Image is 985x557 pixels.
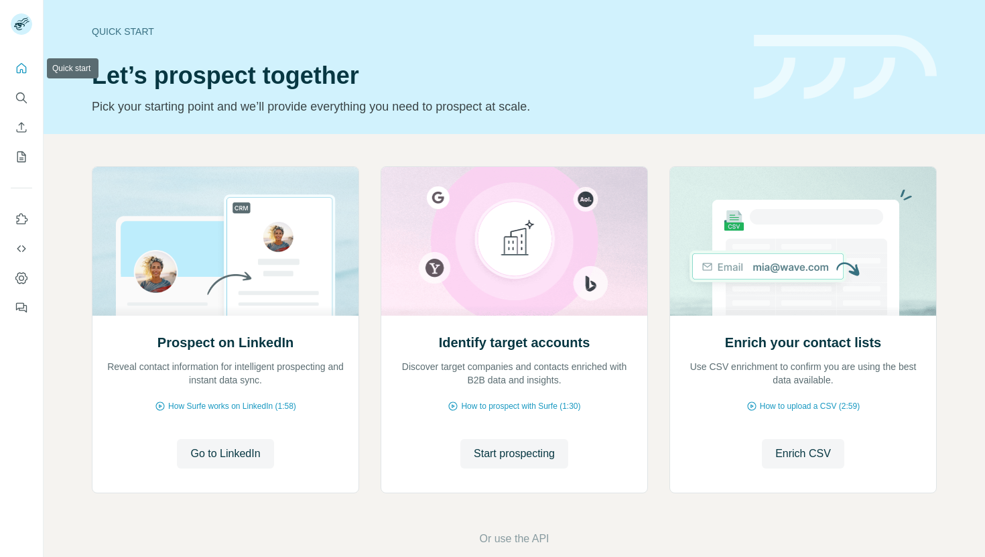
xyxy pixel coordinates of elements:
button: Feedback [11,296,32,320]
h2: Prospect on LinkedIn [157,333,293,352]
span: Start prospecting [474,446,555,462]
h1: Let’s prospect together [92,62,738,89]
button: Go to LinkedIn [177,439,273,469]
button: Start prospecting [460,439,568,469]
img: Enrich your contact lists [669,167,937,316]
span: How to upload a CSV (2:59) [760,400,860,412]
p: Reveal contact information for intelligent prospecting and instant data sync. [106,360,345,387]
div: Quick start [92,25,738,38]
p: Pick your starting point and we’ll provide everything you need to prospect at scale. [92,97,738,116]
img: banner [754,35,937,100]
img: Prospect on LinkedIn [92,167,359,316]
button: Use Surfe API [11,237,32,261]
button: Quick start [11,56,32,80]
h2: Enrich your contact lists [725,333,881,352]
span: How to prospect with Surfe (1:30) [461,400,580,412]
button: Search [11,86,32,110]
span: How Surfe works on LinkedIn (1:58) [168,400,296,412]
button: Enrich CSV [762,439,844,469]
span: Enrich CSV [775,446,831,462]
button: Enrich CSV [11,115,32,139]
p: Use CSV enrichment to confirm you are using the best data available. [683,360,923,387]
h2: Identify target accounts [439,333,590,352]
img: Identify target accounts [381,167,648,316]
span: Go to LinkedIn [190,446,260,462]
button: My lists [11,145,32,169]
button: Use Surfe on LinkedIn [11,207,32,231]
button: Dashboard [11,266,32,290]
button: Or use the API [479,531,549,547]
p: Discover target companies and contacts enriched with B2B data and insights. [395,360,634,387]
